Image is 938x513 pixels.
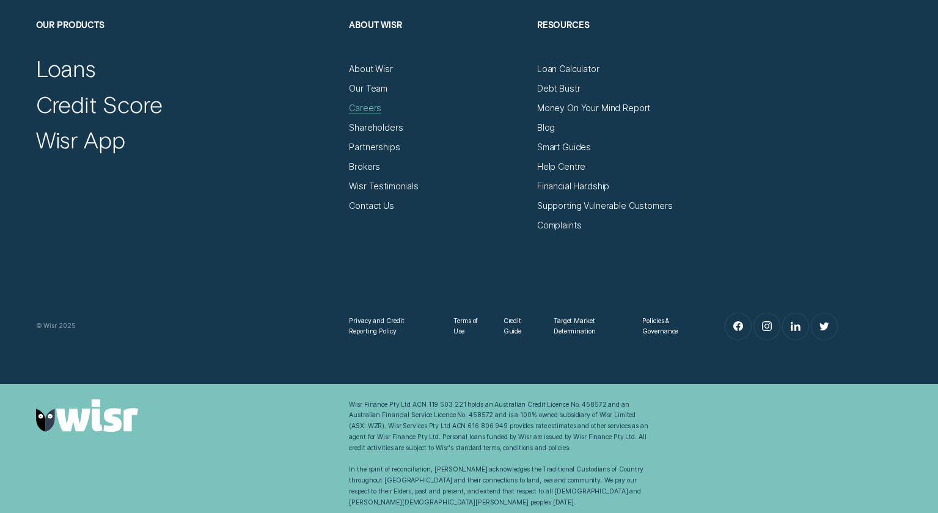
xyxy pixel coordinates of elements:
[31,321,344,332] div: © Wisr 2025
[349,20,526,64] h2: About Wisr
[537,20,714,64] h2: Resources
[349,161,380,172] a: Brokers
[537,122,555,133] a: Blog
[36,90,163,118] a: Credit Score
[36,20,339,64] h2: Our Products
[783,313,809,340] a: LinkedIn
[537,220,582,231] a: Complaints
[36,126,125,154] a: Wisr App
[642,316,694,338] a: Policies & Governance
[36,399,138,432] img: Wisr
[554,316,623,338] a: Target Market Determination
[537,103,650,114] a: Money On Your Mind Report
[349,399,651,508] div: Wisr Finance Pty Ltd ACN 119 503 221 holds an Australian Credit Licence No. 458572 and an Austral...
[349,316,434,338] a: Privacy and Credit Reporting Policy
[537,142,591,153] a: Smart Guides
[812,313,838,340] a: Twitter
[754,313,780,340] a: Instagram
[725,313,752,340] a: Facebook
[453,316,484,338] a: Terms of Use
[537,181,609,192] a: Financial Hardship
[349,200,394,211] a: Contact Us
[36,54,97,82] a: Loans
[537,83,581,94] a: Debt Bustr
[349,142,400,153] a: Partnerships
[349,181,419,192] a: Wisr Testimonials
[349,83,387,94] a: Our Team
[349,103,381,114] a: Careers
[349,122,403,133] a: Shareholders
[537,200,673,211] a: Supporting Vulnerable Customers
[349,64,393,75] a: About Wisr
[537,64,599,75] a: Loan Calculator
[537,161,585,172] a: Help Centre
[504,316,534,338] a: Credit Guide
